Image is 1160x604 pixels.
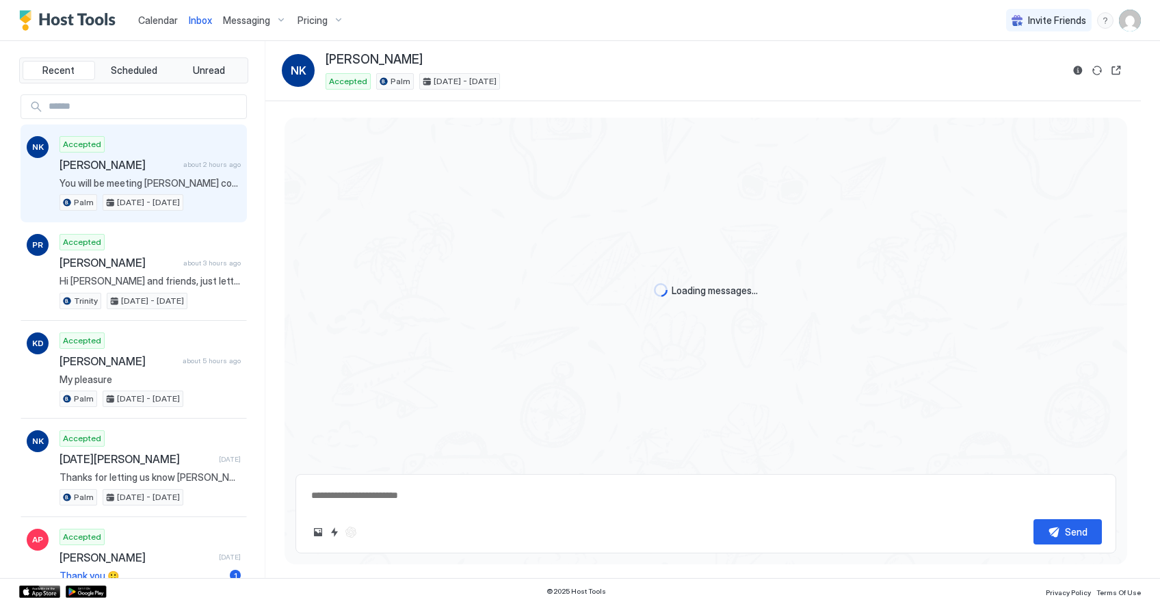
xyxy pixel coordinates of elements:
[223,14,270,27] span: Messaging
[32,141,44,153] span: NK
[63,432,101,445] span: Accepted
[74,491,94,503] span: Palm
[60,354,177,368] span: [PERSON_NAME]
[63,531,101,543] span: Accepted
[111,64,157,77] span: Scheduled
[298,14,328,27] span: Pricing
[1033,519,1102,544] button: Send
[1089,62,1105,79] button: Sync reservation
[183,356,241,365] span: about 5 hours ago
[117,491,180,503] span: [DATE] - [DATE]
[310,524,326,540] button: Upload image
[60,158,178,172] span: [PERSON_NAME]
[63,236,101,248] span: Accepted
[1097,12,1113,29] div: menu
[219,553,241,562] span: [DATE]
[32,337,44,350] span: KD
[1065,525,1087,539] div: Send
[672,285,758,297] span: Loading messages...
[74,393,94,405] span: Palm
[1096,588,1141,596] span: Terms Of Use
[66,586,107,598] a: Google Play Store
[63,334,101,347] span: Accepted
[1028,14,1086,27] span: Invite Friends
[60,256,178,270] span: [PERSON_NAME]
[189,14,212,26] span: Inbox
[98,61,170,80] button: Scheduled
[234,570,237,581] span: 1
[60,471,241,484] span: Thanks for letting us know [PERSON_NAME]. So glad you enjoyed your stay. If we could, we would ta...
[1119,10,1141,31] div: User profile
[189,13,212,27] a: Inbox
[23,61,95,80] button: Recent
[117,196,180,209] span: [DATE] - [DATE]
[183,259,241,267] span: about 3 hours ago
[183,160,241,169] span: about 2 hours ago
[1046,588,1091,596] span: Privacy Policy
[391,75,410,88] span: Palm
[117,393,180,405] span: [DATE] - [DATE]
[74,196,94,209] span: Palm
[172,61,245,80] button: Unread
[219,455,241,464] span: [DATE]
[43,95,246,118] input: Input Field
[138,14,178,26] span: Calendar
[19,10,122,31] a: Host Tools Logo
[32,435,44,447] span: NK
[63,138,101,150] span: Accepted
[19,57,248,83] div: tab-group
[121,295,184,307] span: [DATE] - [DATE]
[326,524,343,540] button: Quick reply
[19,586,60,598] a: App Store
[42,64,75,77] span: Recent
[60,570,224,582] span: Thank you 🙂
[74,295,98,307] span: Trinity
[138,13,178,27] a: Calendar
[60,177,241,189] span: You will be meeting [PERSON_NAME] confirm arrival 3.00 have a glorious in port
[32,534,43,546] span: AP
[193,64,225,77] span: Unread
[32,239,43,251] span: PR
[329,75,367,88] span: Accepted
[1046,584,1091,599] a: Privacy Policy
[546,587,606,596] span: © 2025 Host Tools
[326,52,423,68] span: [PERSON_NAME]
[654,283,668,297] div: loading
[1096,584,1141,599] a: Terms Of Use
[60,551,213,564] span: [PERSON_NAME]
[1108,62,1124,79] button: Open reservation
[1070,62,1086,79] button: Reservation information
[60,373,241,386] span: My pleasure
[434,75,497,88] span: [DATE] - [DATE]
[60,452,213,466] span: [DATE][PERSON_NAME]
[291,62,306,79] span: NK
[60,275,241,287] span: Hi [PERSON_NAME] and friends, just letting you know that the Esplanade access will be closed unti...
